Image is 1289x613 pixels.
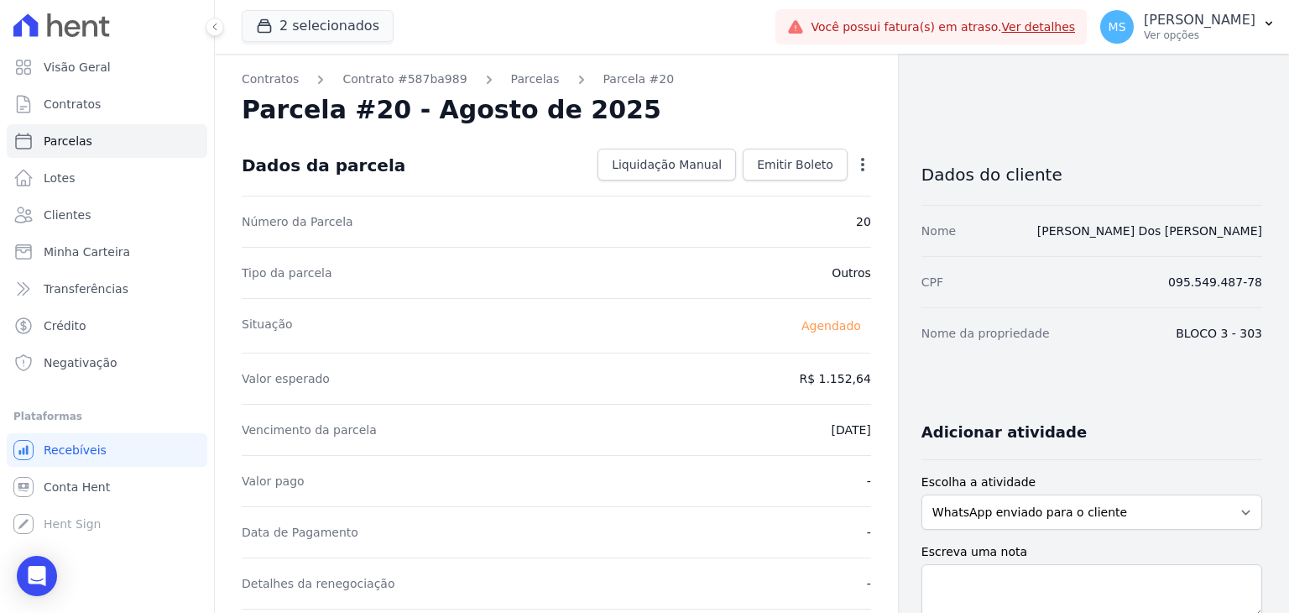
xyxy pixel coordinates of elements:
a: [PERSON_NAME] Dos [PERSON_NAME] [1037,224,1262,238]
p: Ver opções [1144,29,1255,42]
span: Clientes [44,207,91,223]
span: Liquidação Manual [612,156,722,173]
span: Agendado [791,316,871,336]
span: Conta Hent [44,479,110,495]
a: Contratos [7,87,207,121]
a: Visão Geral [7,50,207,84]
a: Lotes [7,161,207,195]
a: Transferências [7,272,207,306]
a: Negativação [7,346,207,380]
span: Crédito [44,317,86,334]
span: Você possui fatura(s) em atraso. [811,18,1075,36]
span: Minha Carteira [44,244,130,260]
dt: Situação [242,316,293,336]
h2: Parcela #20 - Agosto de 2025 [242,95,661,125]
a: Liquidação Manual [598,149,736,181]
span: Negativação [44,354,117,371]
dt: Vencimento da parcela [242,422,377,438]
a: Minha Carteira [7,235,207,269]
dt: Detalhes da renegociação [242,575,395,592]
h3: Adicionar atividade [921,422,1087,443]
dt: Valor pago [242,473,305,490]
dd: - [867,575,871,592]
span: Recebíveis [44,442,107,458]
nav: Breadcrumb [242,71,871,88]
div: Dados da parcela [242,155,405,176]
dd: R$ 1.152,64 [799,370,870,387]
dt: Nome da propriedade [921,325,1050,342]
dt: Valor esperado [242,370,330,387]
button: 2 selecionados [242,10,394,42]
a: Emitir Boleto [743,149,848,181]
dd: Outros [832,265,871,281]
a: Contratos [242,71,299,88]
button: MS [PERSON_NAME] Ver opções [1087,3,1289,50]
p: [PERSON_NAME] [1144,12,1255,29]
dt: Tipo da parcela [242,265,332,281]
dd: [DATE] [831,422,870,438]
a: Conta Hent [7,470,207,504]
span: Lotes [44,170,76,186]
a: Crédito [7,309,207,343]
span: Contratos [44,96,101,113]
a: Parcelas [7,124,207,158]
a: Ver detalhes [1002,20,1076,34]
span: Emitir Boleto [757,156,833,173]
label: Escolha a atividade [921,474,1262,491]
span: Transferências [44,280,128,297]
span: Visão Geral [44,59,111,76]
dd: - [867,473,871,490]
span: Parcelas [44,133,92,149]
dt: Nome [921,223,956,239]
h3: Dados do cliente [921,165,1262,185]
div: Plataformas [13,406,201,427]
div: Open Intercom Messenger [17,556,57,596]
a: Parcela #20 [603,71,675,88]
a: Parcelas [511,71,560,88]
dt: Data de Pagamento [242,524,358,541]
dd: 20 [856,213,871,230]
a: Contrato #587ba989 [342,71,467,88]
dd: BLOCO 3 - 303 [1176,325,1262,342]
dd: - [867,524,871,541]
dt: Número da Parcela [242,213,353,230]
a: Recebíveis [7,433,207,467]
dt: CPF [921,274,943,291]
label: Escreva uma nota [921,543,1262,561]
span: MS [1109,21,1126,33]
dd: 095.549.487-78 [1168,274,1262,291]
a: Clientes [7,198,207,232]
